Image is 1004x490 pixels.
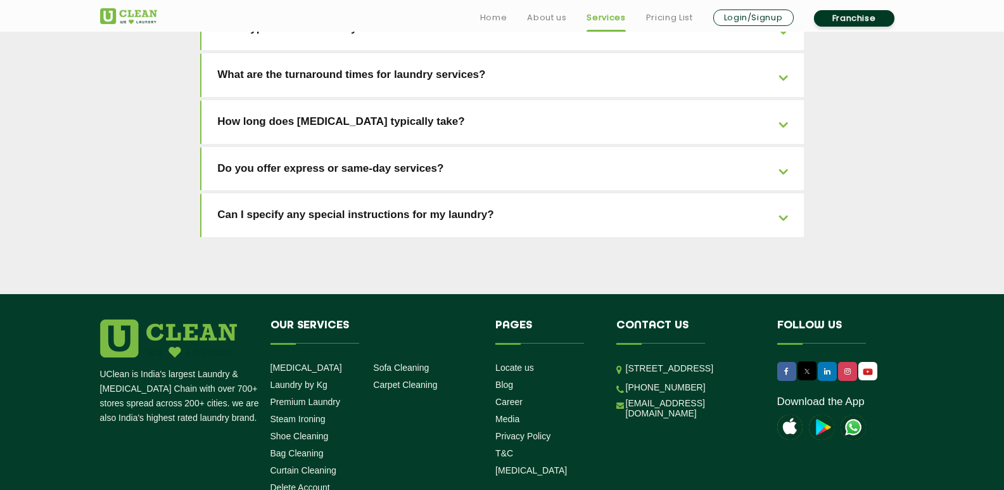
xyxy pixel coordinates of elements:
a: How long does [MEDICAL_DATA] typically take? [201,100,804,144]
p: [STREET_ADDRESS] [626,361,758,376]
a: Can I specify any special instructions for my laundry? [201,193,804,237]
a: Premium Laundry [270,397,341,407]
a: Steam Ironing [270,414,326,424]
a: Curtain Cleaning [270,465,336,475]
h4: Contact us [616,319,758,344]
a: Franchise [814,10,894,27]
img: UClean Laundry and Dry Cleaning [860,365,876,378]
img: UClean Laundry and Dry Cleaning [841,415,866,440]
a: Pricing List [646,10,693,25]
a: What are the turnaround times for laundry services? [201,53,804,97]
a: [MEDICAL_DATA] [270,363,342,373]
a: [PHONE_NUMBER] [626,382,706,392]
img: logo.png [100,319,237,358]
a: T&C [495,448,513,458]
a: Blog [495,380,513,390]
img: UClean Laundry and Dry Cleaning [100,8,157,24]
img: playstoreicon.png [809,415,834,440]
a: Career [495,397,523,407]
a: Carpet Cleaning [373,380,437,390]
a: Locate us [495,363,534,373]
img: apple-icon.png [777,415,803,440]
a: Do you offer express or same-day services? [201,147,804,191]
a: About us [527,10,566,25]
a: Bag Cleaning [270,448,324,458]
a: Privacy Policy [495,431,550,441]
a: Services [587,10,625,25]
a: [MEDICAL_DATA] [495,465,567,475]
a: Login/Signup [713,10,794,26]
p: UClean is India's largest Laundry & [MEDICAL_DATA] Chain with over 700+ stores spread across 200+... [100,367,261,425]
h4: Pages [495,319,597,344]
h4: Follow us [777,319,889,344]
a: Shoe Cleaning [270,431,329,441]
a: Home [480,10,507,25]
a: Download the App [777,396,865,408]
a: Media [495,414,519,424]
h4: Our Services [270,319,477,344]
a: [EMAIL_ADDRESS][DOMAIN_NAME] [626,398,758,418]
a: Sofa Cleaning [373,363,429,373]
a: Laundry by Kg [270,380,327,390]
